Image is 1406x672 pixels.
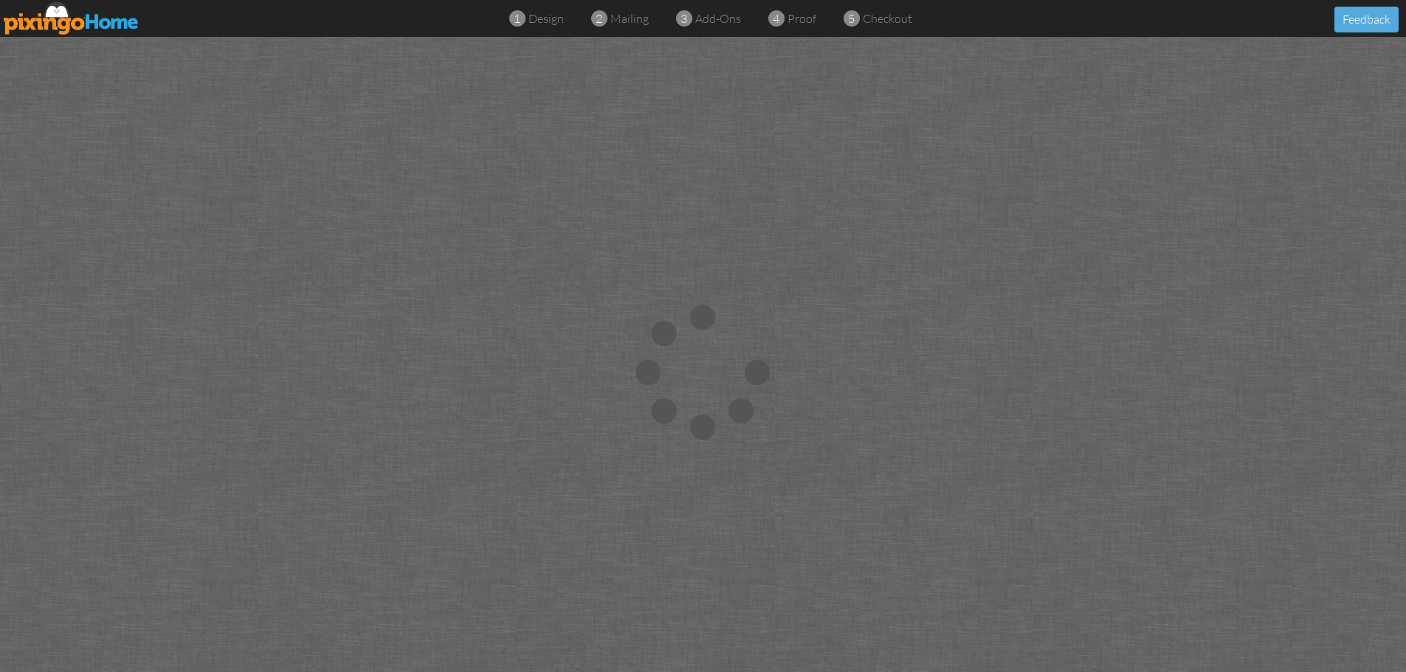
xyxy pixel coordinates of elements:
span: 2 [596,10,602,27]
img: pixingo logo [4,1,139,35]
span: 5 [848,10,855,27]
span: mailing [610,11,649,26]
span: 3 [680,10,687,27]
span: proof [788,11,816,26]
span: checkout [863,11,912,26]
span: design [528,11,564,26]
button: Feedback [1334,7,1399,32]
span: 1 [514,10,520,27]
span: add-ons [695,11,741,26]
span: 4 [773,10,779,27]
